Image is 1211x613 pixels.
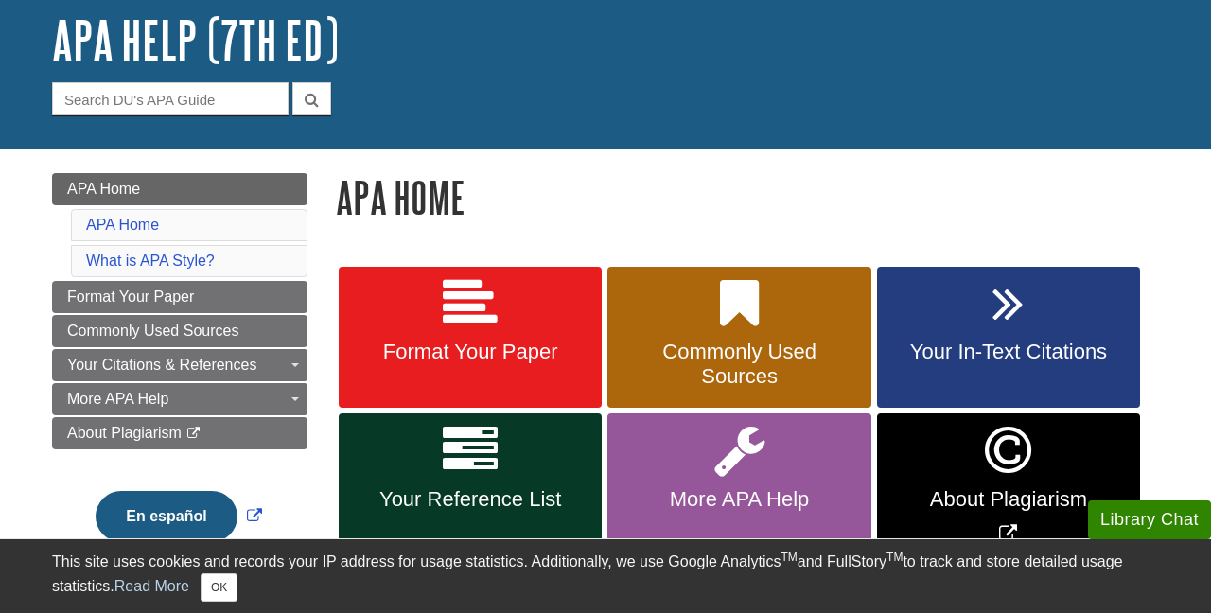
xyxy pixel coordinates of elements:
i: This link opens in a new window [185,428,202,440]
a: APA Home [86,217,159,233]
span: Format Your Paper [353,340,588,364]
a: Format Your Paper [52,281,307,313]
a: Your In-Text Citations [877,267,1140,409]
button: En español [96,491,237,542]
span: Your Citations & References [67,357,256,373]
a: Link opens in new window [877,413,1140,558]
a: Read More [114,578,189,594]
a: More APA Help [607,413,870,558]
a: Link opens in new window [91,508,266,524]
button: Library Chat [1088,500,1211,539]
sup: TM [886,551,903,564]
sup: TM [781,551,797,564]
button: Close [201,573,237,602]
h1: APA Home [336,173,1159,221]
a: Commonly Used Sources [607,267,870,409]
div: This site uses cookies and records your IP address for usage statistics. Additionally, we use Goo... [52,551,1159,602]
span: Format Your Paper [67,289,194,305]
span: About Plagiarism [67,425,182,441]
input: Search DU's APA Guide [52,82,289,115]
span: Your Reference List [353,487,588,512]
a: APA Help (7th Ed) [52,10,339,69]
span: More APA Help [622,487,856,512]
span: APA Home [67,181,140,197]
a: What is APA Style? [86,253,215,269]
span: Commonly Used Sources [622,340,856,389]
span: Commonly Used Sources [67,323,238,339]
a: About Plagiarism [52,417,307,449]
a: Commonly Used Sources [52,315,307,347]
a: Format Your Paper [339,267,602,409]
a: Your Citations & References [52,349,307,381]
span: Your In-Text Citations [891,340,1126,364]
a: Your Reference List [339,413,602,558]
span: More APA Help [67,391,168,407]
div: Guide Page Menu [52,173,307,574]
span: About Plagiarism [891,487,1126,512]
a: More APA Help [52,383,307,415]
a: APA Home [52,173,307,205]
